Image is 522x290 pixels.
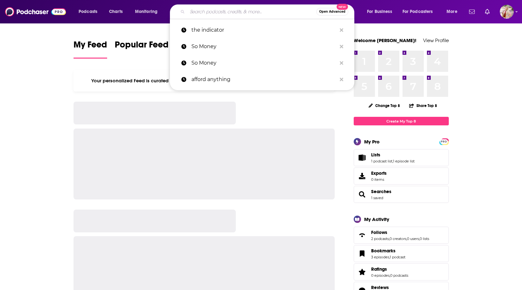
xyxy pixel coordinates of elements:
[74,39,107,59] a: My Feed
[389,255,390,259] span: ,
[356,249,369,258] a: Bookmarks
[74,39,107,54] span: My Feed
[390,273,390,278] span: ,
[393,159,415,163] a: 1 episode list
[354,186,449,203] span: Searches
[74,70,335,91] div: Your personalized Feed is curated based on the Podcasts, Creators, Users, and Lists that you Follow.
[337,4,348,10] span: New
[109,7,123,16] span: Charts
[390,236,406,241] a: 0 creators
[371,152,415,158] a: Lists
[191,22,337,38] p: the indicator
[371,170,387,176] span: Exports
[407,236,419,241] a: 0 users
[354,167,449,185] a: Exports
[367,7,392,16] span: For Business
[371,266,387,272] span: Ratings
[500,5,514,19] span: Logged in as kmccue
[365,102,404,110] button: Change Top 8
[371,196,383,200] a: 1 saved
[371,255,389,259] a: 3 episodes
[170,71,354,88] a: afford anything
[371,248,396,254] span: Bookmarks
[356,231,369,240] a: Follows
[442,7,465,17] button: open menu
[354,227,449,244] span: Follows
[319,10,345,13] span: Open Advanced
[191,55,337,71] p: So Money
[371,189,391,194] a: Searches
[170,22,354,38] a: the indicator
[371,236,389,241] a: 2 podcasts
[191,71,337,88] p: afford anything
[420,236,429,241] a: 0 lists
[356,153,369,162] a: Lists
[79,7,97,16] span: Podcasts
[354,263,449,281] span: Ratings
[500,5,514,19] img: User Profile
[364,216,389,222] div: My Activity
[74,7,106,17] button: open menu
[354,37,416,43] a: Welcome [PERSON_NAME]!
[354,117,449,125] a: Create My Top 8
[440,139,448,144] a: PRO
[482,6,492,17] a: Show notifications dropdown
[371,177,387,182] span: 0 items
[423,37,449,43] a: View Profile
[170,55,354,71] a: So Money
[364,139,380,145] div: My Pro
[398,7,442,17] button: open menu
[371,266,408,272] a: Ratings
[467,6,477,17] a: Show notifications dropdown
[356,190,369,199] a: Searches
[356,268,369,276] a: Ratings
[363,7,400,17] button: open menu
[354,245,449,262] span: Bookmarks
[500,5,514,19] button: Show profile menu
[390,273,408,278] a: 0 podcasts
[371,152,380,158] span: Lists
[191,38,337,55] p: So Money
[371,273,390,278] a: 0 episodes
[135,7,158,16] span: Monitoring
[356,172,369,180] span: Exports
[371,248,405,254] a: Bookmarks
[5,6,66,18] img: Podchaser - Follow, Share and Rate Podcasts
[392,159,393,163] span: ,
[316,8,348,16] button: Open AdvancedNew
[447,7,457,16] span: More
[115,39,169,59] a: Popular Feed
[403,7,433,16] span: For Podcasters
[176,4,360,19] div: Search podcasts, credits, & more...
[390,255,405,259] a: 1 podcast
[354,149,449,166] span: Lists
[371,159,392,163] a: 1 podcast list
[371,230,429,235] a: Follows
[371,230,387,235] span: Follows
[187,7,316,17] input: Search podcasts, credits, & more...
[406,236,407,241] span: ,
[170,38,354,55] a: So Money
[105,7,126,17] a: Charts
[131,7,166,17] button: open menu
[409,99,437,112] button: Share Top 8
[115,39,169,54] span: Popular Feed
